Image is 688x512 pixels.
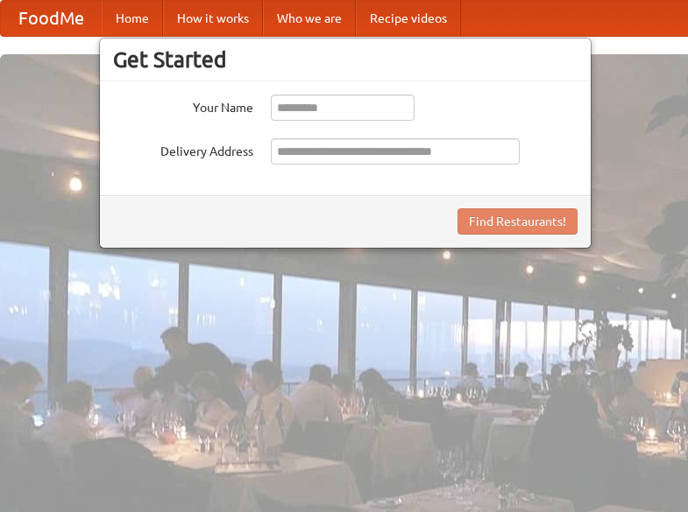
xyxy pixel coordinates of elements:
[163,1,263,36] a: How it works
[1,1,102,36] a: FoodMe
[457,208,578,235] button: Find Restaurants!
[113,95,253,116] label: Your Name
[102,1,163,36] a: Home
[263,1,356,36] a: Who we are
[356,1,461,36] a: Recipe videos
[113,46,578,73] h3: Get Started
[113,138,253,160] label: Delivery Address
